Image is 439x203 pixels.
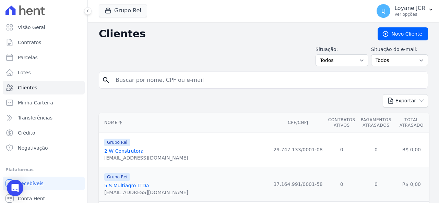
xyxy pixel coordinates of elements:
span: Clientes [18,84,37,91]
td: 29.747.133/0001-08 [271,132,325,167]
span: Conta Hent [18,195,45,202]
a: Parcelas [3,51,85,64]
label: Situação: [316,46,368,53]
a: Visão Geral [3,21,85,34]
span: Minha Carteira [18,99,53,106]
a: Novo Cliente [378,27,428,40]
button: LJ Loyane JCR Ver opções [371,1,439,21]
a: Transferências [3,111,85,125]
td: R$ 0,00 [394,167,429,202]
th: Nome [99,113,271,132]
button: Exportar [383,94,428,107]
td: 0 [325,167,358,202]
span: Visão Geral [18,24,45,31]
span: Grupo Rei [104,139,130,146]
i: search [102,76,110,84]
td: R$ 0,00 [394,132,429,167]
span: Transferências [18,114,52,121]
td: 37.164.991/0001-58 [271,167,325,202]
th: CPF/CNPJ [271,113,325,132]
button: Grupo Rei [99,4,147,17]
a: Contratos [3,36,85,49]
div: Plataformas [5,166,82,174]
a: Clientes [3,81,85,94]
td: 0 [358,132,394,167]
div: [EMAIL_ADDRESS][DOMAIN_NAME] [104,189,188,196]
div: [EMAIL_ADDRESS][DOMAIN_NAME] [104,154,188,161]
a: Crédito [3,126,85,140]
a: 2 W Construtora [104,148,144,154]
a: 5 S Multiagro LTDA [104,183,149,188]
label: Situação do e-mail: [371,46,428,53]
th: Total Atrasado [394,113,429,132]
a: Minha Carteira [3,96,85,110]
h2: Clientes [99,28,367,40]
span: Contratos [18,39,41,46]
td: 0 [325,132,358,167]
span: Parcelas [18,54,38,61]
span: Lotes [18,69,31,76]
div: Open Intercom Messenger [7,180,23,196]
p: Loyane JCR [394,5,425,12]
span: Recebíveis [18,180,44,187]
input: Buscar por nome, CPF ou e-mail [111,73,425,87]
a: Negativação [3,141,85,155]
span: Crédito [18,129,35,136]
span: Negativação [18,144,48,151]
td: 0 [358,167,394,202]
th: Contratos Ativos [325,113,358,132]
a: Recebíveis [3,177,85,190]
p: Ver opções [394,12,425,17]
span: Grupo Rei [104,173,130,181]
th: Pagamentos Atrasados [358,113,394,132]
span: LJ [381,9,385,13]
a: Lotes [3,66,85,79]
